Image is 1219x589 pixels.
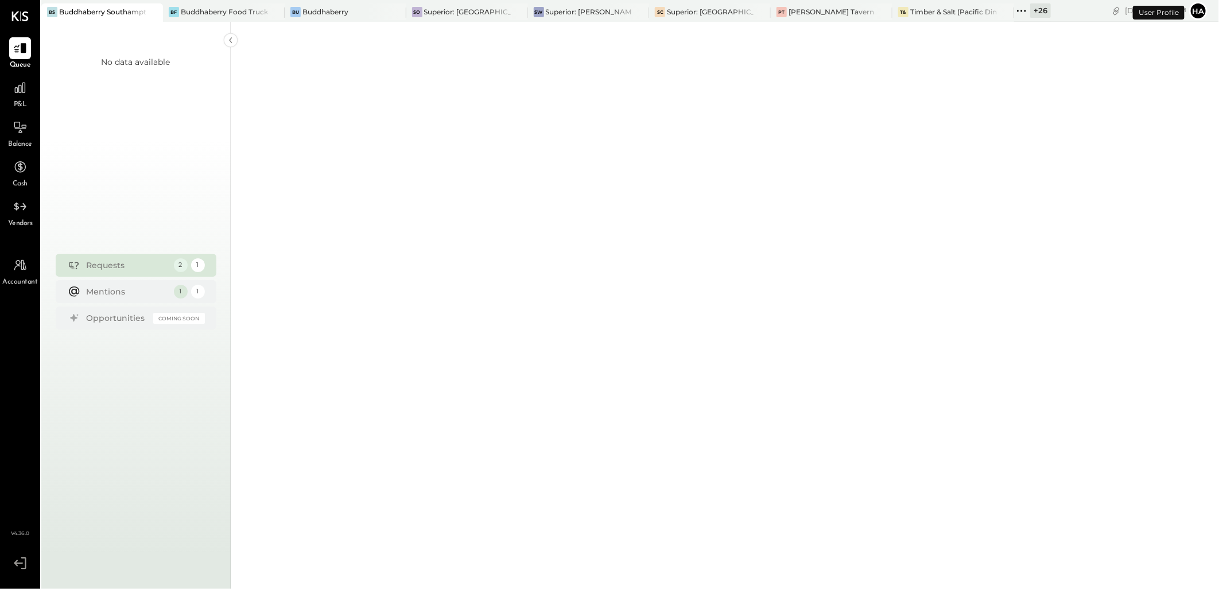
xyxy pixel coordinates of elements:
[1,254,40,288] a: Accountant
[1,156,40,189] a: Cash
[174,285,188,299] div: 1
[898,7,909,17] div: T&
[181,7,267,17] div: Buddhaberry Food Truck
[102,56,170,68] div: No data available
[8,139,32,150] span: Balance
[169,7,179,17] div: BF
[191,258,205,272] div: 1
[1,196,40,229] a: Vendors
[8,219,33,229] span: Vendors
[1125,5,1186,16] div: [DATE]
[546,7,632,17] div: Superior: [PERSON_NAME]
[174,258,188,272] div: 2
[424,7,511,17] div: Superior: [GEOGRAPHIC_DATA]
[191,285,205,299] div: 1
[412,7,422,17] div: SO
[789,7,874,17] div: [PERSON_NAME] Tavern
[47,7,57,17] div: BS
[667,7,754,17] div: Superior: [GEOGRAPHIC_DATA]
[153,313,205,324] div: Coming Soon
[655,7,665,17] div: SC
[87,312,147,324] div: Opportunities
[10,60,31,71] span: Queue
[302,7,348,17] div: Buddhaberry
[1111,5,1122,17] div: copy link
[910,7,997,17] div: Timber & Salt (Pacific Dining CA1 LLC)
[1,117,40,150] a: Balance
[1030,3,1051,18] div: + 26
[87,286,168,297] div: Mentions
[290,7,301,17] div: Bu
[1,37,40,71] a: Queue
[1133,6,1185,20] div: User Profile
[87,259,168,271] div: Requests
[777,7,787,17] div: PT
[13,179,28,189] span: Cash
[59,7,146,17] div: Buddhaberry Southampton
[14,100,27,110] span: P&L
[534,7,544,17] div: SW
[1,77,40,110] a: P&L
[3,277,38,288] span: Accountant
[1189,2,1208,20] button: Ha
